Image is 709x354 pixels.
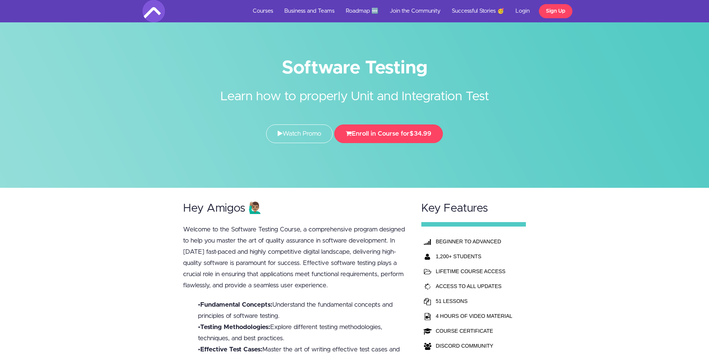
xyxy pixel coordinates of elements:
[198,322,407,344] li: • Explore different testing methodologies, techniques, and best practices.
[539,4,572,18] a: Sign Up
[434,323,514,338] td: COURSE CERTIFICATE
[434,338,514,353] td: DISCORD COMMUNITY
[200,346,262,353] b: Effective Test Cases:
[183,202,407,215] h2: Hey Amigos 🙋🏽‍♂️
[200,301,272,308] b: Fundamental Concepts:
[434,234,514,249] th: BEGINNER TO ADVANCED
[143,60,567,76] h1: Software Testing
[434,249,514,264] th: 1,200+ STUDENTS
[215,76,494,106] h2: Learn how to properly Unit and Integration Test
[434,264,514,279] td: LIFETIME COURSE ACCESS
[334,124,443,143] button: Enroll in Course for$34.99
[183,224,407,291] p: Welcome to the Software Testing Course, a comprehensive program designed to help you master the a...
[434,279,514,294] td: ACCESS TO ALL UPDATES
[198,299,407,322] li: • Understand the fundamental concepts and principles of software testing.
[421,202,526,215] h2: Key Features
[200,324,270,330] b: Testing Methodologies:
[409,130,431,137] span: $34.99
[434,294,514,309] td: 51 LESSONS
[266,124,333,143] a: Watch Promo
[434,309,514,323] td: 4 HOURS OF VIDEO MATERIAL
